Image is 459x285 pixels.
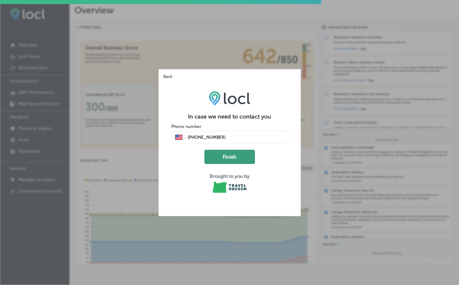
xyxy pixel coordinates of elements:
[171,173,288,179] div: Brought to you by
[187,134,284,140] input: Phone number
[204,150,255,164] button: Finish
[213,182,246,193] img: Travel Oregon
[171,124,201,129] label: Phone number
[209,91,250,106] img: LOCL logo
[171,113,288,120] h2: In case we need to contact you
[159,69,174,79] button: Back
